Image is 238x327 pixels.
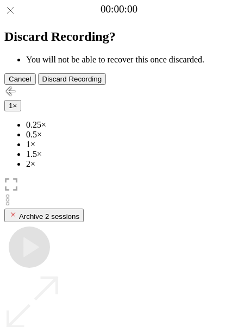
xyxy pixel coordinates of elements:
a: 00:00:00 [101,3,137,15]
button: Cancel [4,73,36,85]
li: 0.25× [26,120,234,130]
div: Archive 2 sessions [9,210,79,221]
li: 1× [26,140,234,149]
li: 1.5× [26,149,234,159]
li: 0.5× [26,130,234,140]
li: You will not be able to recover this once discarded. [26,55,234,65]
button: Archive 2 sessions [4,209,84,222]
span: 1 [9,102,12,110]
button: 1× [4,100,21,111]
button: Discard Recording [38,73,107,85]
li: 2× [26,159,234,169]
h2: Discard Recording? [4,29,234,44]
